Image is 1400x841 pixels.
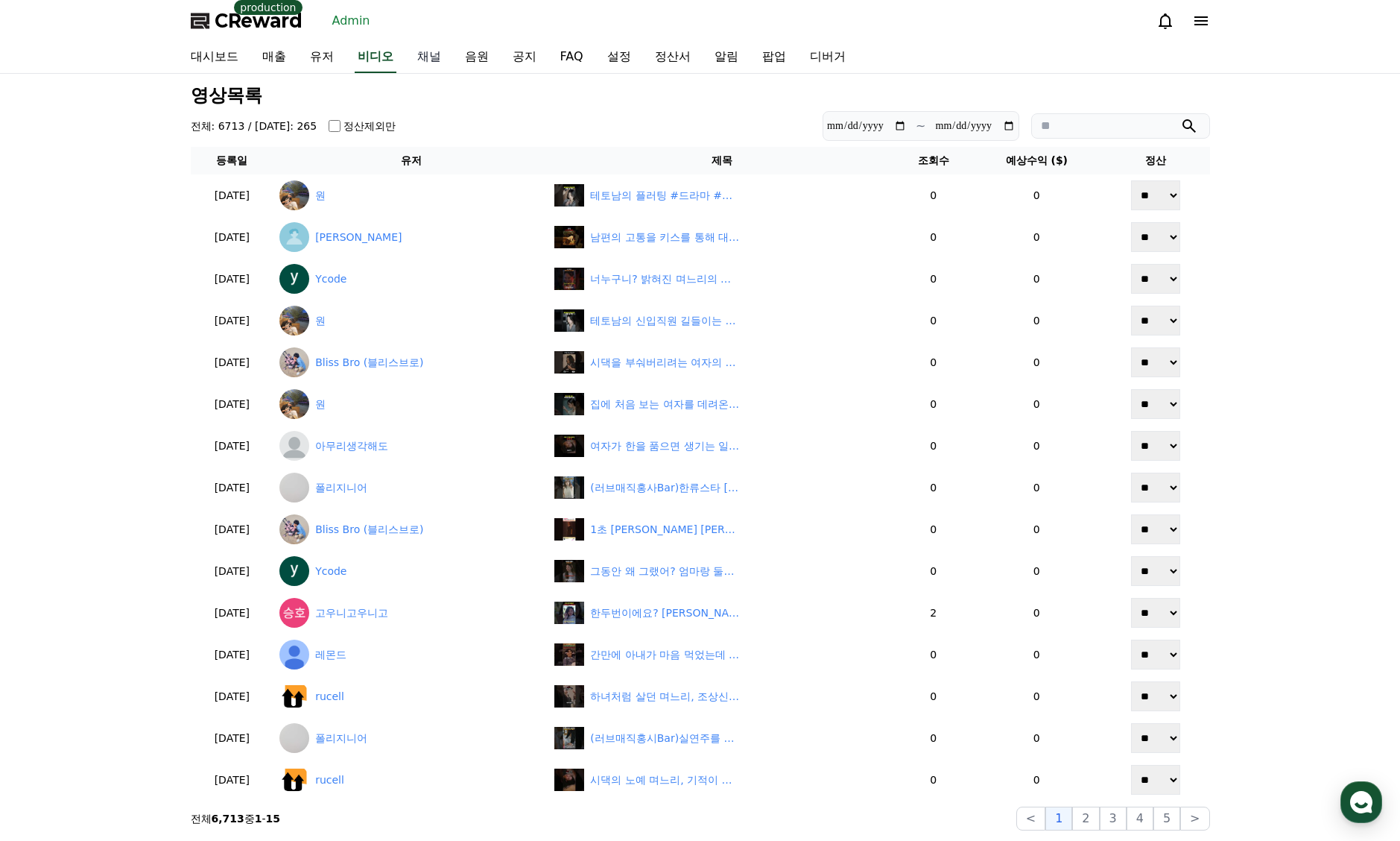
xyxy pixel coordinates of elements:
a: 원 [279,389,542,419]
a: 그동안 왜 그랬어? 엄마랑 둘이 살아~ | 조상신과 시댁을 묵사발 냈습니다 #숏차 #shortcha #조상신과시댁을묵사발냈습니다 #숏드라마 #드라마 [554,560,889,582]
a: Bliss Bro (블리스브로) [279,347,542,377]
div: 그동안 왜 그랬어? 엄마랑 둘이 살아~ | 조상신과 시댁을 묵사발 냈습니다 #숏차 #shortcha #조상신과시댁을묵사발냈습니다 #숏드라마 #드라마 [590,564,739,579]
div: 하녀처럼 살던 며느리, 조상신도 분노한 충격적인 음모…#시댁갈등 [590,689,739,705]
td: [DATE] [191,467,274,508]
td: 0 [972,592,1102,634]
a: FAQ [548,42,595,73]
div: 간만에 아내가 마음 먹었는데 남편이 마마보이?! [590,647,739,663]
th: 조회수 [896,147,972,174]
div: 남편의 고통을 키스를 통해 대신하였다 #숏챠 #shortcha #세상에서가장아픈키스 [590,230,739,245]
div: 테토남의 신입직원 길들이는 방법 #드라마 #리뷰 #테토남 [590,313,739,329]
a: 고우니고우니고 [279,598,542,628]
a: 너누구니? 밝혀진 며느리의 실체 | 조상신과 시댁을 묵사발 냈습니다 #숏차 #shortcha #조상신과시댁을묵사발냈습니다 #drama #드라마 [554,268,889,290]
td: 0 [896,383,972,425]
td: 0 [972,258,1102,300]
a: 시댁을 부숴버리려는 여자의 이야기 24화 | 시어머니 뒷목 잡게하는 며느리 | 깜포 [554,351,889,374]
div: 테토남의 플러팅 #드라마 #리뷰 #합법불륜 [590,188,739,204]
img: default.jpg [554,518,584,541]
a: 디버거 [798,42,858,73]
img: default.jpg [554,769,584,791]
td: [DATE] [191,675,274,717]
button: 2 [1072,807,1099,831]
a: 폴리지니어 [279,473,542,503]
td: 0 [896,634,972,675]
div: 시댁을 부숴버리려는 여자의 이야기 24화 | 시어머니 뒷목 잡게하는 며느리 | 깜포 [590,355,739,371]
td: 0 [896,467,972,508]
td: 0 [896,675,972,717]
a: 테토남의 신입직원 길들이는 방법 #드라마 #리뷰 #테토남 [554,309,889,332]
td: [DATE] [191,759,274,801]
a: 홈 [4,473,98,510]
a: 원 [279,180,542,210]
td: [DATE] [191,258,274,300]
img: 폴리지니어 [279,723,309,753]
a: 대화 [98,473,192,510]
img: default.jpg [554,727,584,749]
a: 음원 [453,42,501,73]
img: default.jpg [554,184,584,207]
label: 정산제외만 [343,119,396,133]
a: 집에 처음 보는 여자를 데려온 남편 #드라마 #리뷰 [554,393,889,415]
img: Bliss Bro (블리스브로) [279,514,309,544]
td: 0 [972,300,1102,341]
img: Ycode [279,556,309,586]
a: 설정 [595,42,643,73]
button: > [1180,807,1209,831]
h4: 전체: 6713 / [DATE]: 265 [191,119,317,133]
div: 집에 처음 보는 여자를 데려온 남편 #드라마 #리뷰 [590,397,739,412]
a: (러브매직홍시Bar)실연주를 한류스타에게 먹이려고 하는 [PERSON_NAME] #러브매직홍시bar #숏차 #shortcha #드라마 #drama [554,727,889,749]
td: 0 [972,634,1102,675]
a: 설정 [192,473,286,510]
td: 0 [972,383,1102,425]
a: Ycode [279,556,542,586]
td: 0 [896,508,972,550]
div: (러브매직홍사Bar)한류스타 차성운를 만나러 간 오홍시 #러브매직홍시bar #숏차 #shortcha #드라마 #drama [590,480,739,496]
td: 0 [972,341,1102,383]
td: [DATE] [191,300,274,341]
a: 정산서 [643,42,703,73]
img: 고우니고우니고 [279,598,309,628]
td: 0 [896,425,972,467]
td: 0 [896,717,972,759]
button: 5 [1153,807,1180,831]
td: [DATE] [191,550,274,592]
td: 0 [896,759,972,801]
strong: 1 [255,813,262,825]
img: rucell [279,765,309,795]
td: [DATE] [191,216,274,258]
img: default.jpg [554,309,584,332]
div: (러브매직홍시Bar)실연주를 한류스타에게 먹이려고 하는 오홍시 #러브매직홍시bar #숏차 #shortcha #드라마 #drama [590,731,739,746]
td: 0 [972,759,1102,801]
td: 0 [972,550,1102,592]
button: 1 [1045,807,1072,831]
th: 유저 [273,147,548,174]
img: default.jpg [554,476,584,499]
td: [DATE] [191,717,274,759]
span: 설정 [230,495,248,507]
td: 0 [896,550,972,592]
a: Bliss Bro (블리스브로) [279,514,542,544]
th: 예상수익 ($) [972,147,1102,174]
a: 폴리지니어 [279,723,542,753]
td: 0 [972,174,1102,216]
button: 3 [1100,807,1127,831]
strong: 6,713 [212,813,244,825]
img: default.jpg [554,226,584,248]
p: ~ [916,117,925,135]
th: 등록일 [191,147,274,174]
td: 0 [896,174,972,216]
img: 레몬드 [279,640,309,670]
div: 너누구니? 밝혀진 며느리의 실체 | 조상신과 시댁을 묵사발 냈습니다 #숏차 #shortcha #조상신과시댁을묵사발냈습니다 #drama #드라마 [590,271,739,287]
img: default.jpg [554,643,584,666]
img: 원 [279,306,309,336]
td: 0 [972,425,1102,467]
img: 김민중 [279,222,309,252]
a: CReward [191,9,303,33]
img: Bliss Bro (블리스브로) [279,347,309,377]
th: 제목 [548,147,895,174]
a: 아무리생각해도 [279,431,542,461]
td: 2 [896,592,972,634]
td: 0 [896,216,972,258]
a: 공지 [501,42,548,73]
button: 4 [1127,807,1153,831]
